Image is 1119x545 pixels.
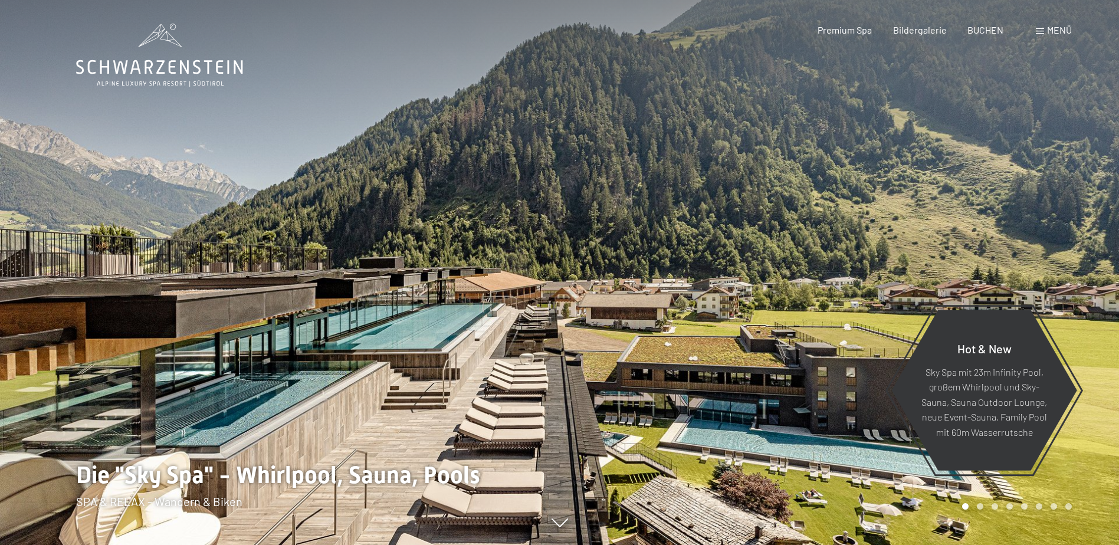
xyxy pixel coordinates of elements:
div: Carousel Pagination [958,503,1072,510]
div: Carousel Page 5 [1021,503,1028,510]
div: Carousel Page 7 [1051,503,1057,510]
div: Carousel Page 6 [1036,503,1042,510]
div: Carousel Page 1 (Current Slide) [962,503,969,510]
a: Bildergalerie [893,24,947,35]
span: Menü [1047,24,1072,35]
a: Hot & New Sky Spa mit 23m Infinity Pool, großem Whirlpool und Sky-Sauna, Sauna Outdoor Lounge, ne... [891,309,1078,471]
p: Sky Spa mit 23m Infinity Pool, großem Whirlpool und Sky-Sauna, Sauna Outdoor Lounge, neue Event-S... [920,364,1048,439]
a: Premium Spa [818,24,872,35]
div: Carousel Page 3 [992,503,998,510]
div: Carousel Page 2 [977,503,983,510]
div: Carousel Page 8 [1065,503,1072,510]
span: Hot & New [957,341,1012,355]
a: BUCHEN [967,24,1003,35]
div: Carousel Page 4 [1006,503,1013,510]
